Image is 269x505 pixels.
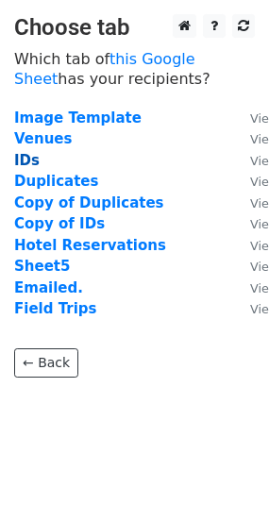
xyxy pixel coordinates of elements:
[14,348,78,378] a: ← Back
[14,237,166,254] a: Hotel Reservations
[14,279,83,296] a: Emailed.
[14,152,40,169] a: IDs
[14,14,255,42] h3: Choose tab
[14,130,72,147] a: Venues
[14,109,142,126] a: Image Template
[14,50,195,88] a: this Google Sheet
[14,215,105,232] a: Copy of IDs
[14,300,96,317] a: Field Trips
[175,414,269,505] iframe: Chat Widget
[14,194,164,211] a: Copy of Duplicates
[14,173,98,190] a: Duplicates
[14,258,70,275] a: Sheet5
[14,49,255,89] p: Which tab of has your recipients?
